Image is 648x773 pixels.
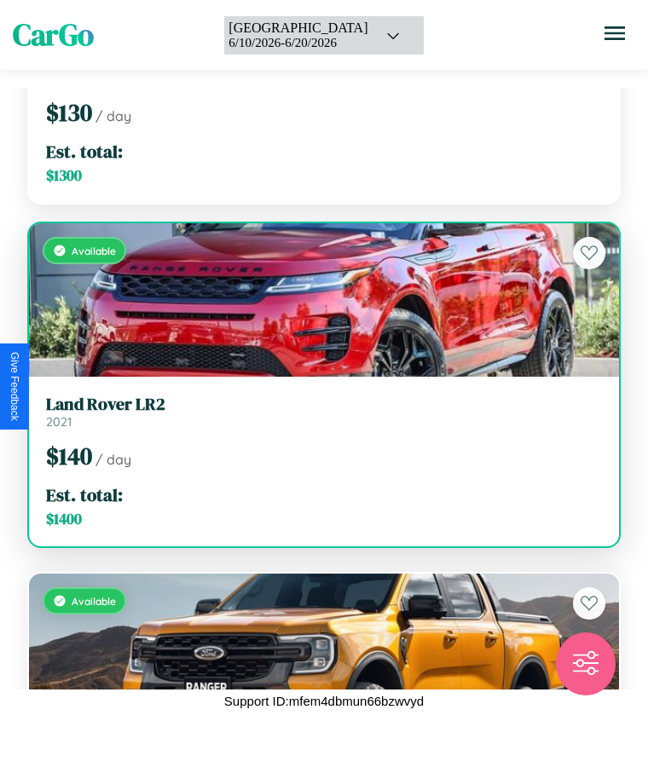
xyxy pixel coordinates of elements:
span: / day [95,451,131,468]
span: 2021 [46,414,72,430]
div: Give Feedback [9,352,20,421]
span: Est. total: [46,482,123,507]
span: Est. total: [46,139,123,164]
a: Land Rover LR22021 [46,394,602,430]
h3: Land Rover LR2 [46,394,602,414]
span: $ 1400 [46,509,82,529]
span: / day [95,107,131,124]
p: Support ID: mfem4dbmun66bzwvyd [224,689,424,712]
div: [GEOGRAPHIC_DATA] [229,20,367,36]
span: Available [72,245,116,257]
span: $ 1300 [46,165,82,186]
span: $ 130 [46,96,92,129]
div: 6 / 10 / 2026 - 6 / 20 / 2026 [229,36,367,50]
span: $ 140 [46,440,92,472]
span: Available [72,595,116,608]
span: CarGo [13,14,94,55]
